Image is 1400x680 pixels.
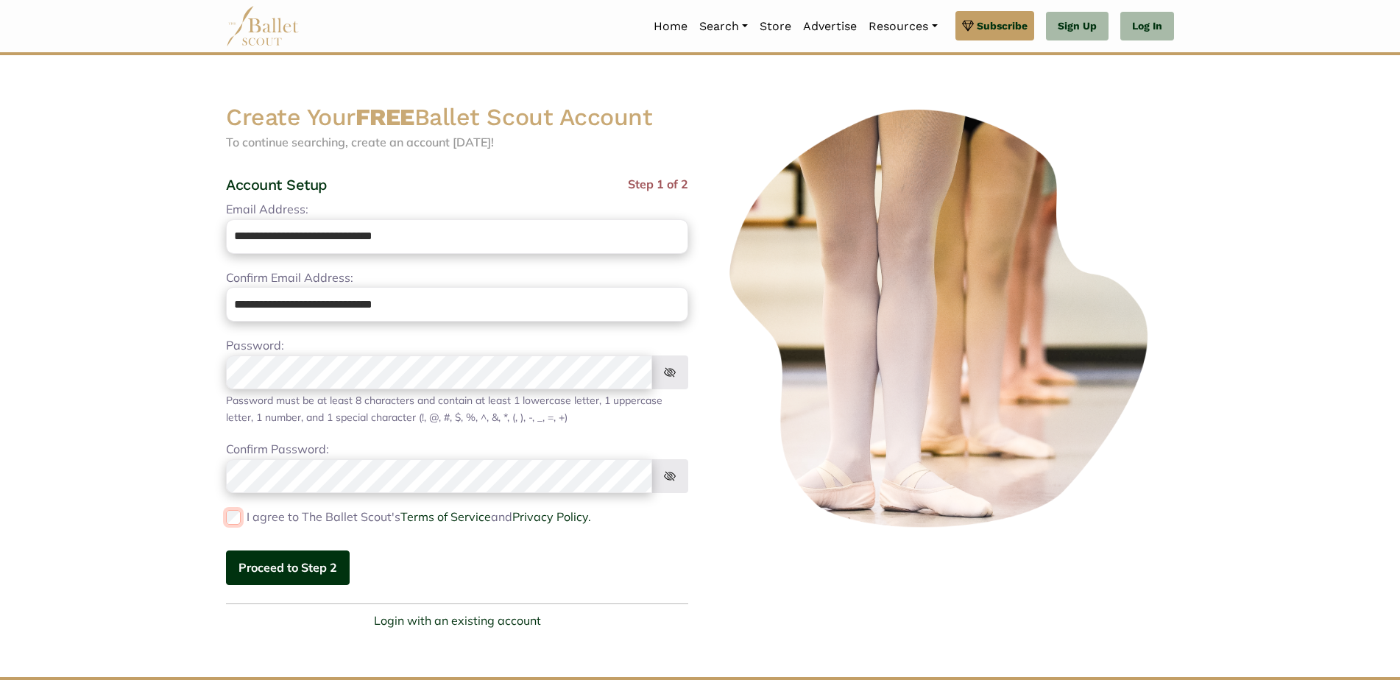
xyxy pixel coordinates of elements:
label: I agree to The Ballet Scout's and [247,508,591,527]
span: Subscribe [977,18,1028,34]
a: Resources [863,11,943,42]
a: Terms of Service [400,509,491,524]
a: Home [648,11,693,42]
span: To continue searching, create an account [DATE]! [226,135,494,149]
label: Confirm Email Address: [226,269,353,288]
span: Step 1 of 2 [628,175,688,200]
a: Log In [1120,12,1174,41]
strong: FREE [356,103,414,131]
a: Search [693,11,754,42]
img: ballerinas [712,102,1174,536]
a: Subscribe [955,11,1034,40]
a: Sign Up [1046,12,1109,41]
h2: Create Your Ballet Scout Account [226,102,688,133]
label: Password: [226,336,284,355]
button: Proceed to Step 2 [226,550,350,585]
a: Privacy Policy. [512,509,591,524]
a: Advertise [797,11,863,42]
div: Password must be at least 8 characters and contain at least 1 lowercase letter, 1 uppercase lette... [226,392,688,425]
label: Confirm Password: [226,440,329,459]
a: Login with an existing account [374,612,541,631]
img: gem.svg [962,18,974,34]
h4: Account Setup [226,175,328,194]
a: Store [754,11,797,42]
label: Email Address: [226,200,308,219]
